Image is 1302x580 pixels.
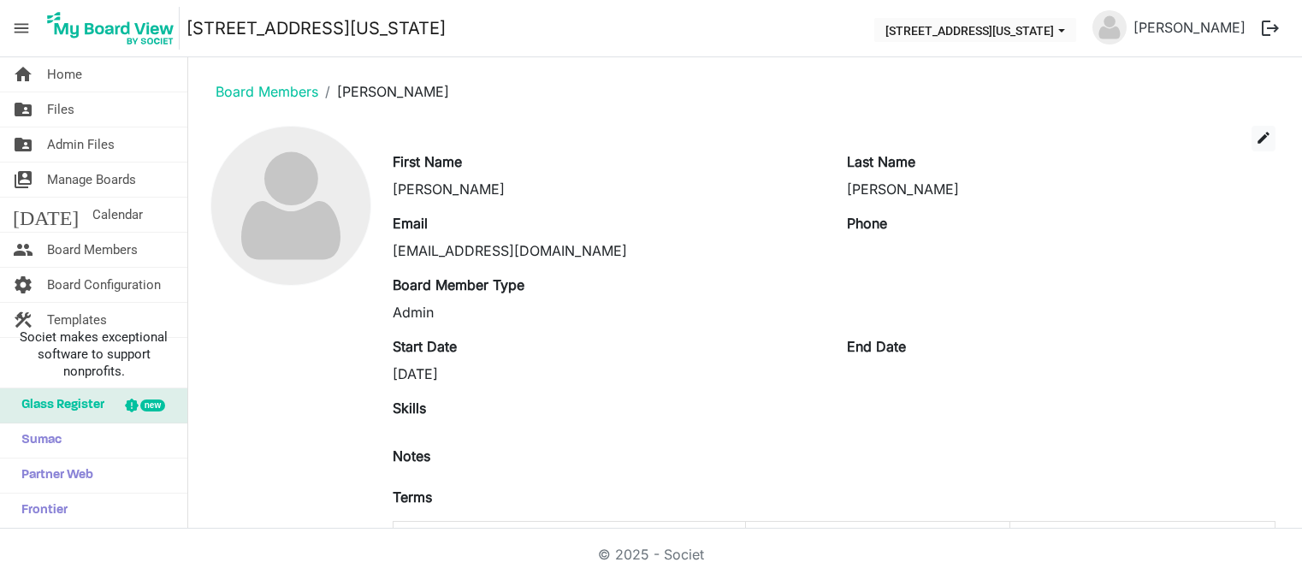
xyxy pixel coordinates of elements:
[13,92,33,127] span: folder_shared
[42,7,186,50] a: My Board View Logo
[5,12,38,44] span: menu
[47,92,74,127] span: Files
[393,213,428,234] label: Email
[13,423,62,458] span: Sumac
[47,233,138,267] span: Board Members
[1252,126,1275,151] button: edit
[13,233,33,267] span: people
[318,81,449,102] li: [PERSON_NAME]
[216,83,318,100] a: Board Members
[1252,10,1288,46] button: logout
[598,546,704,563] a: © 2025 - Societ
[47,303,107,337] span: Templates
[847,213,887,234] label: Phone
[13,198,79,232] span: [DATE]
[42,7,180,50] img: My Board View Logo
[13,57,33,92] span: home
[393,446,430,466] label: Notes
[393,398,426,418] label: Skills
[186,11,446,45] a: [STREET_ADDRESS][US_STATE]
[140,399,165,411] div: new
[47,57,82,92] span: Home
[393,275,524,295] label: Board Member Type
[13,459,93,493] span: Partner Web
[1256,130,1271,145] span: edit
[393,240,821,261] div: [EMAIL_ADDRESS][DOMAIN_NAME]
[211,127,370,285] img: no-profile-picture.svg
[847,336,906,357] label: End Date
[874,18,1076,42] button: 216 E Washington Blvd dropdownbutton
[47,268,161,302] span: Board Configuration
[393,487,432,507] label: Terms
[393,179,821,199] div: [PERSON_NAME]
[847,151,915,172] label: Last Name
[47,163,136,197] span: Manage Boards
[1127,10,1252,44] a: [PERSON_NAME]
[8,328,180,380] span: Societ makes exceptional software to support nonprofits.
[92,198,143,232] span: Calendar
[393,364,821,384] div: [DATE]
[13,303,33,337] span: construction
[393,302,821,323] div: Admin
[847,179,1275,199] div: [PERSON_NAME]
[47,127,115,162] span: Admin Files
[13,494,68,528] span: Frontier
[13,163,33,197] span: switch_account
[13,268,33,302] span: settings
[13,127,33,162] span: folder_shared
[393,151,462,172] label: First Name
[13,388,104,423] span: Glass Register
[393,336,457,357] label: Start Date
[1092,10,1127,44] img: no-profile-picture.svg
